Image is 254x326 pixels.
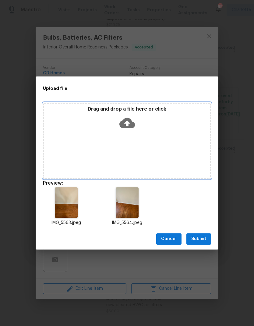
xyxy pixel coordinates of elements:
span: Cancel [161,235,177,243]
p: Drag and drop a file here or click [44,106,210,112]
p: IMG_5563.jpeg [43,220,89,226]
button: Cancel [156,233,182,245]
img: 2Q== [55,187,78,218]
h2: Upload file [43,85,184,92]
img: 2Q== [116,187,139,218]
span: Submit [191,235,206,243]
p: IMG_5564.jpeg [104,220,150,226]
button: Submit [186,233,211,245]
